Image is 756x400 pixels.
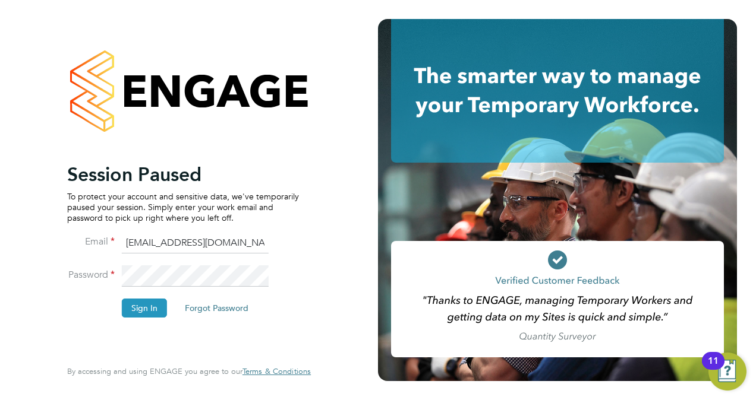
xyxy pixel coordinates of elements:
[708,361,719,376] div: 11
[122,233,269,254] input: Enter your work email...
[708,353,746,391] button: Open Resource Center, 11 new notifications
[175,299,258,318] button: Forgot Password
[67,236,115,248] label: Email
[67,163,299,186] h2: Session Paused
[122,299,167,318] button: Sign In
[67,366,311,376] span: By accessing and using ENGAGE you agree to our
[242,367,311,376] a: Terms & Conditions
[67,191,299,224] p: To protect your account and sensitive data, we've temporarily paused your session. Simply enter y...
[67,269,115,281] label: Password
[242,366,311,376] span: Terms & Conditions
